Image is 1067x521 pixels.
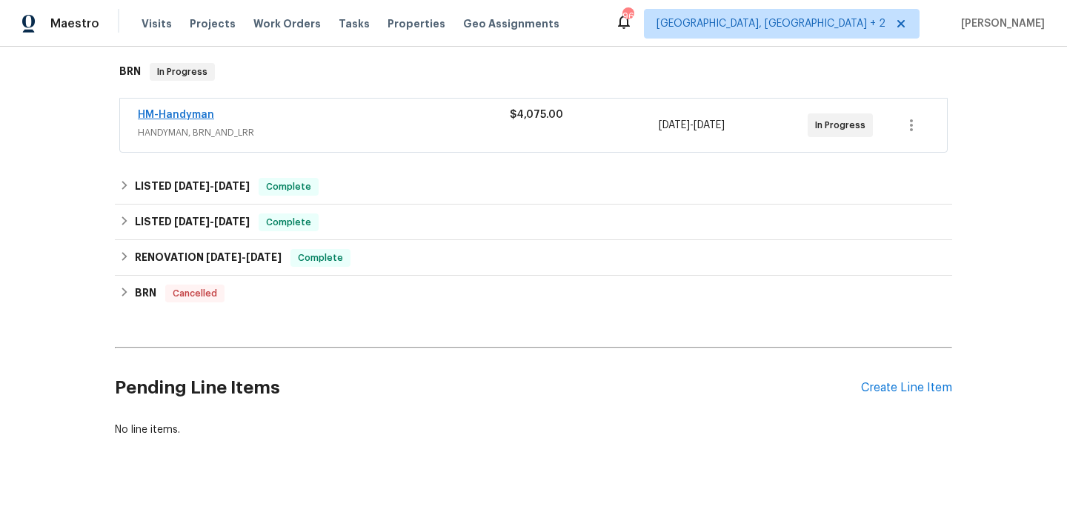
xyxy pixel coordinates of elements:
div: BRN In Progress [115,48,952,96]
div: LISTED [DATE]-[DATE]Complete [115,169,952,205]
span: [DATE] [174,181,210,191]
h6: RENOVATION [135,249,282,267]
span: [GEOGRAPHIC_DATA], [GEOGRAPHIC_DATA] + 2 [657,16,885,31]
span: - [206,252,282,262]
span: [DATE] [214,181,250,191]
span: [DATE] [206,252,242,262]
span: Geo Assignments [463,16,559,31]
span: Projects [190,16,236,31]
h6: LISTED [135,213,250,231]
div: LISTED [DATE]-[DATE]Complete [115,205,952,240]
span: $4,075.00 [510,110,563,120]
span: In Progress [815,118,871,133]
h2: Pending Line Items [115,354,861,422]
span: - [174,216,250,227]
span: Work Orders [253,16,321,31]
h6: BRN [135,285,156,302]
span: HANDYMAN, BRN_AND_LRR [138,125,510,140]
span: [DATE] [174,216,210,227]
span: Tasks [339,19,370,29]
a: HM-Handyman [138,110,214,120]
span: [DATE] [246,252,282,262]
span: [DATE] [214,216,250,227]
div: BRN Cancelled [115,276,952,311]
div: Create Line Item [861,381,952,395]
span: Cancelled [167,286,223,301]
div: RENOVATION [DATE]-[DATE]Complete [115,240,952,276]
span: [PERSON_NAME] [955,16,1045,31]
span: Complete [292,250,349,265]
span: Maestro [50,16,99,31]
span: Complete [260,179,317,194]
span: Properties [388,16,445,31]
span: - [659,118,725,133]
h6: LISTED [135,178,250,196]
h6: BRN [119,63,141,81]
span: [DATE] [694,120,725,130]
div: No line items. [115,422,952,437]
span: Complete [260,215,317,230]
span: [DATE] [659,120,690,130]
div: 96 [622,9,633,24]
span: Visits [142,16,172,31]
span: - [174,181,250,191]
span: In Progress [151,64,213,79]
